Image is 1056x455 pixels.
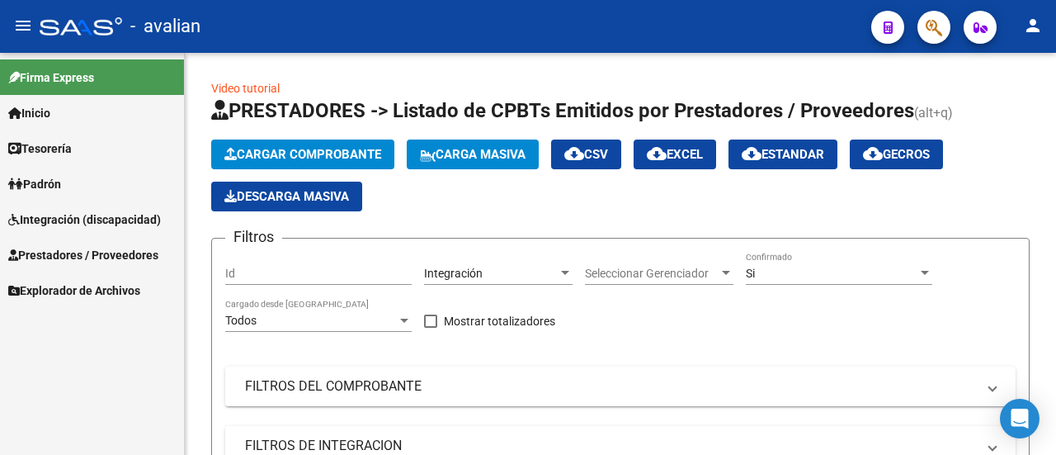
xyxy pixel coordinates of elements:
mat-icon: menu [13,16,33,36]
span: EXCEL [647,147,703,162]
h3: Filtros [225,225,282,249]
mat-panel-title: FILTROS DE INTEGRACION [245,437,976,455]
button: Estandar [728,140,837,169]
span: Inicio [8,104,50,122]
span: Estandar [742,147,824,162]
button: Gecros [850,140,943,169]
span: Cargar Comprobante [224,147,381,162]
mat-panel-title: FILTROS DEL COMPROBANTE [245,377,976,396]
button: Carga Masiva [407,140,539,169]
span: CSV [564,147,608,162]
div: Open Intercom Messenger [1000,399,1039,438]
button: CSV [551,140,621,169]
span: Firma Express [8,69,94,87]
a: Video tutorial [211,82,280,95]
span: - avalian [130,8,200,45]
span: Explorador de Archivos [8,282,140,300]
mat-icon: cloud_download [564,144,584,164]
button: Cargar Comprobante [211,140,394,169]
span: Prestadores / Proveedores [8,246,158,264]
button: EXCEL [634,140,716,169]
mat-icon: cloud_download [742,144,761,164]
mat-icon: person [1023,16,1043,36]
span: Si [746,267,755,280]
span: Tesorería [8,140,72,158]
span: Carga Masiva [420,147,526,162]
button: Descarga Masiva [211,182,362,211]
span: Integración (discapacidad) [8,211,161,229]
span: Seleccionar Gerenciador [585,267,719,281]
span: Padrón [8,175,61,193]
span: Mostrar totalizadores [444,311,555,331]
mat-icon: cloud_download [863,144,883,164]
span: Descarga Masiva [224,189,349,204]
span: PRESTADORES -> Listado de CPBTs Emitidos por Prestadores / Proveedores [211,99,914,122]
mat-expansion-panel-header: FILTROS DEL COMPROBANTE [225,367,1016,406]
span: Todos [225,314,257,327]
app-download-masive: Descarga masiva de comprobantes (adjuntos) [211,182,362,211]
span: (alt+q) [914,105,953,121]
span: Integración [424,267,483,280]
span: Gecros [863,147,930,162]
mat-icon: cloud_download [647,144,667,164]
